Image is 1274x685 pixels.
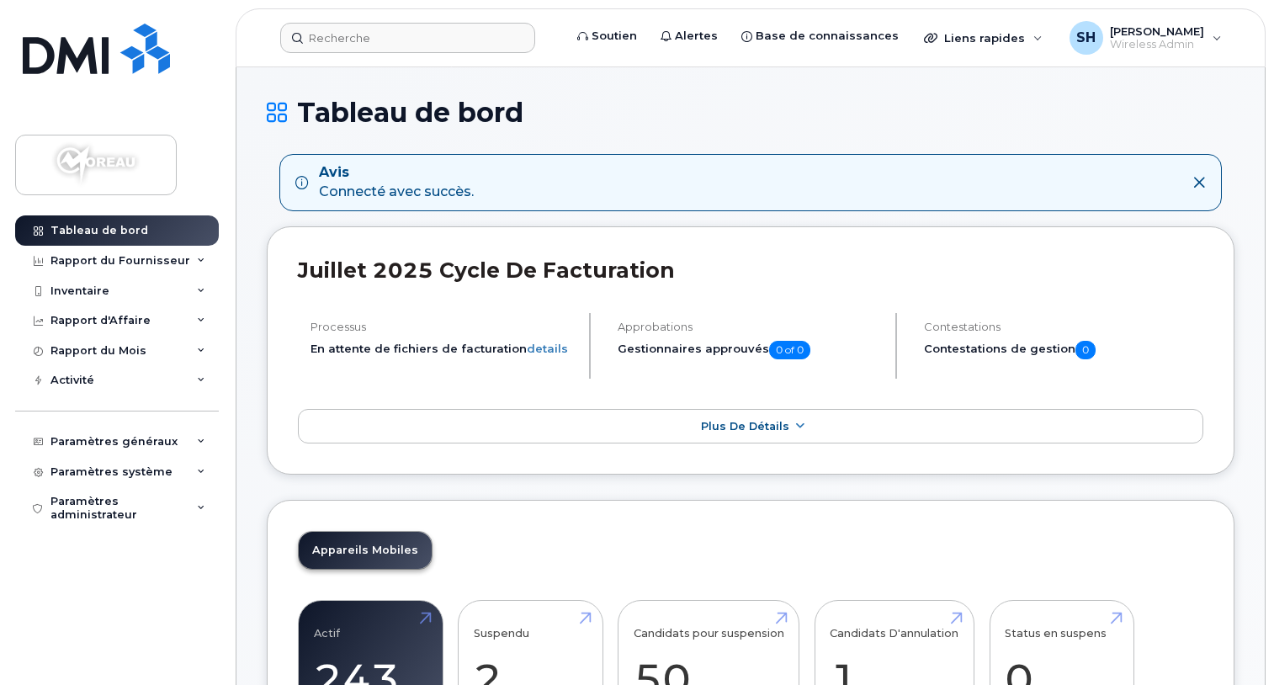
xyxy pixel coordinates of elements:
span: 0 of 0 [769,341,810,359]
h4: Contestations [924,321,1203,333]
h5: Contestations de gestion [924,341,1203,359]
li: En attente de fichiers de facturation [311,341,575,357]
h4: Processus [311,321,575,333]
h1: Tableau de bord [267,98,1234,127]
div: Connecté avec succès. [319,163,474,202]
strong: Avis [319,163,474,183]
a: details [527,342,568,355]
span: Plus de détails [701,420,789,433]
a: Appareils Mobiles [299,532,432,569]
span: 0 [1075,341,1096,359]
h5: Gestionnaires approuvés [618,341,882,359]
h2: juillet 2025 Cycle de facturation [298,258,1203,283]
h4: Approbations [618,321,882,333]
